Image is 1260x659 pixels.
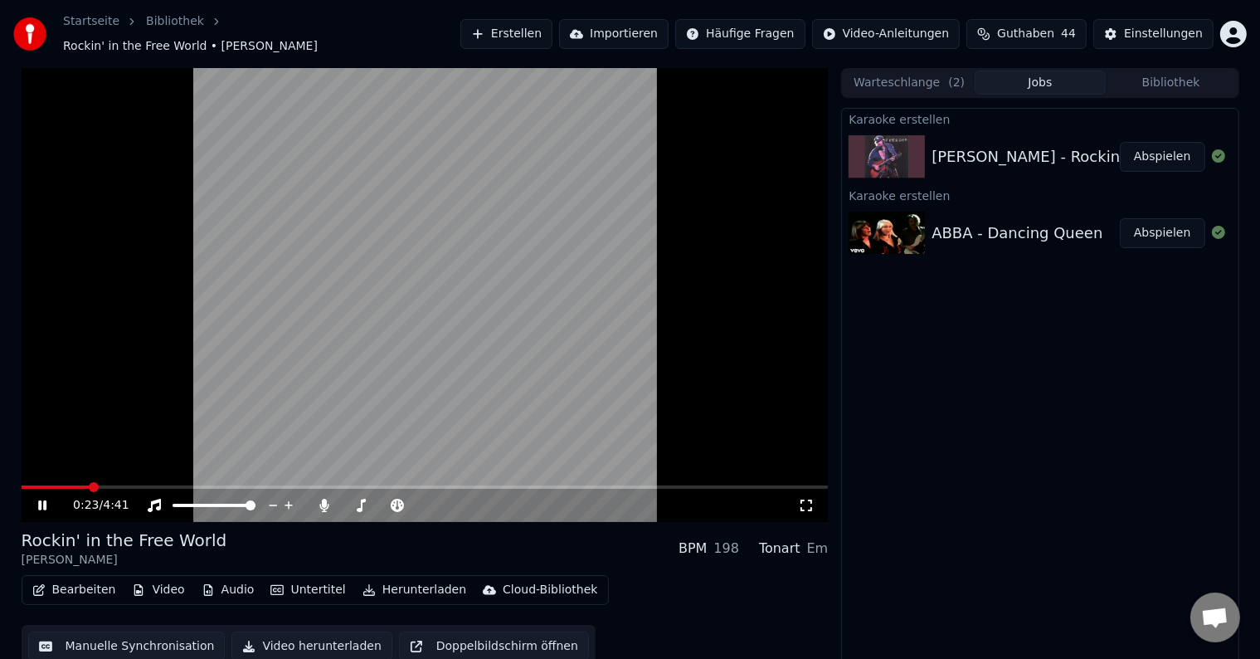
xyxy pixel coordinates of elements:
[975,71,1106,95] button: Jobs
[1120,218,1205,248] button: Abspielen
[22,529,227,552] div: Rockin' in the Free World
[948,75,965,91] span: ( 2 )
[1061,26,1076,42] span: 44
[932,145,1255,168] div: [PERSON_NAME] - Rockin' in the Free World
[195,578,261,602] button: Audio
[759,539,800,559] div: Tonart
[356,578,473,602] button: Herunterladen
[812,19,961,49] button: Video-Anleitungen
[842,185,1238,205] div: Karaoke erstellen
[966,19,1087,49] button: Guthaben44
[1106,71,1237,95] button: Bibliothek
[932,222,1102,245] div: ABBA - Dancing Queen
[73,497,113,514] div: /
[679,539,707,559] div: BPM
[842,109,1238,129] div: Karaoke erstellen
[13,17,46,51] img: youka
[103,497,129,514] span: 4:41
[460,19,552,49] button: Erstellen
[1093,19,1214,49] button: Einstellungen
[22,552,227,569] div: [PERSON_NAME]
[26,578,123,602] button: Bearbeiten
[125,578,191,602] button: Video
[559,19,669,49] button: Importieren
[146,13,204,30] a: Bibliothek
[997,26,1054,42] span: Guthaben
[1124,26,1203,42] div: Einstellungen
[73,497,99,514] span: 0:23
[1190,593,1240,642] div: Chat öffnen
[675,19,805,49] button: Häufige Fragen
[844,71,975,95] button: Warteschlange
[63,13,460,55] nav: breadcrumb
[807,539,829,559] div: Em
[503,582,597,598] div: Cloud-Bibliothek
[713,539,739,559] div: 198
[264,578,352,602] button: Untertitel
[63,38,318,55] span: Rockin' in the Free World • [PERSON_NAME]
[1120,142,1205,172] button: Abspielen
[63,13,119,30] a: Startseite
